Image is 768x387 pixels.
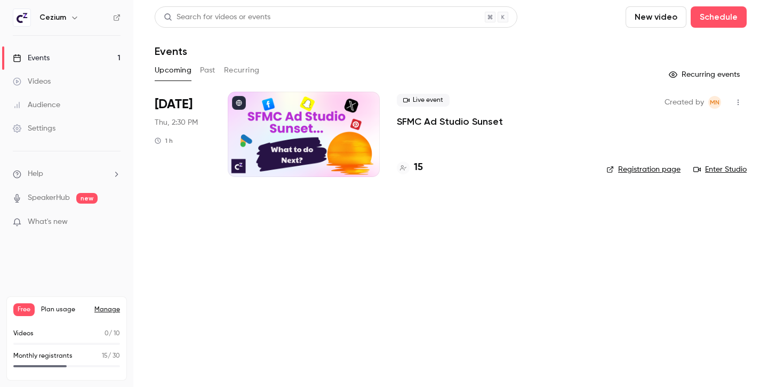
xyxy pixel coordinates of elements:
[693,164,747,175] a: Enter Studio
[708,96,721,109] span: Mounir Nejjai
[13,303,35,316] span: Free
[28,192,70,204] a: SpeakerHub
[13,168,121,180] li: help-dropdown-opener
[102,353,108,359] span: 15
[13,100,60,110] div: Audience
[155,45,187,58] h1: Events
[155,96,193,113] span: [DATE]
[39,12,66,23] h6: Cezium
[28,168,43,180] span: Help
[664,66,747,83] button: Recurring events
[13,123,55,134] div: Settings
[13,76,51,87] div: Videos
[94,305,120,314] a: Manage
[397,94,450,107] span: Live event
[41,305,88,314] span: Plan usage
[105,330,109,337] span: 0
[76,193,98,204] span: new
[155,62,191,79] button: Upcoming
[155,92,211,177] div: Sep 25 Thu, 2:30 PM (Europe/Paris)
[414,160,423,175] h4: 15
[102,351,120,361] p: / 30
[397,160,423,175] a: 15
[397,115,503,128] a: SFMC Ad Studio Sunset
[710,96,719,109] span: MN
[155,136,173,145] div: 1 h
[691,6,747,28] button: Schedule
[665,96,704,109] span: Created by
[13,329,34,338] p: Videos
[155,117,198,128] span: Thu, 2:30 PM
[626,6,686,28] button: New video
[606,164,681,175] a: Registration page
[13,351,73,361] p: Monthly registrants
[164,12,270,23] div: Search for videos or events
[224,62,260,79] button: Recurring
[105,329,120,338] p: / 10
[13,9,30,26] img: Cezium
[13,53,50,63] div: Events
[28,216,68,228] span: What's new
[200,62,215,79] button: Past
